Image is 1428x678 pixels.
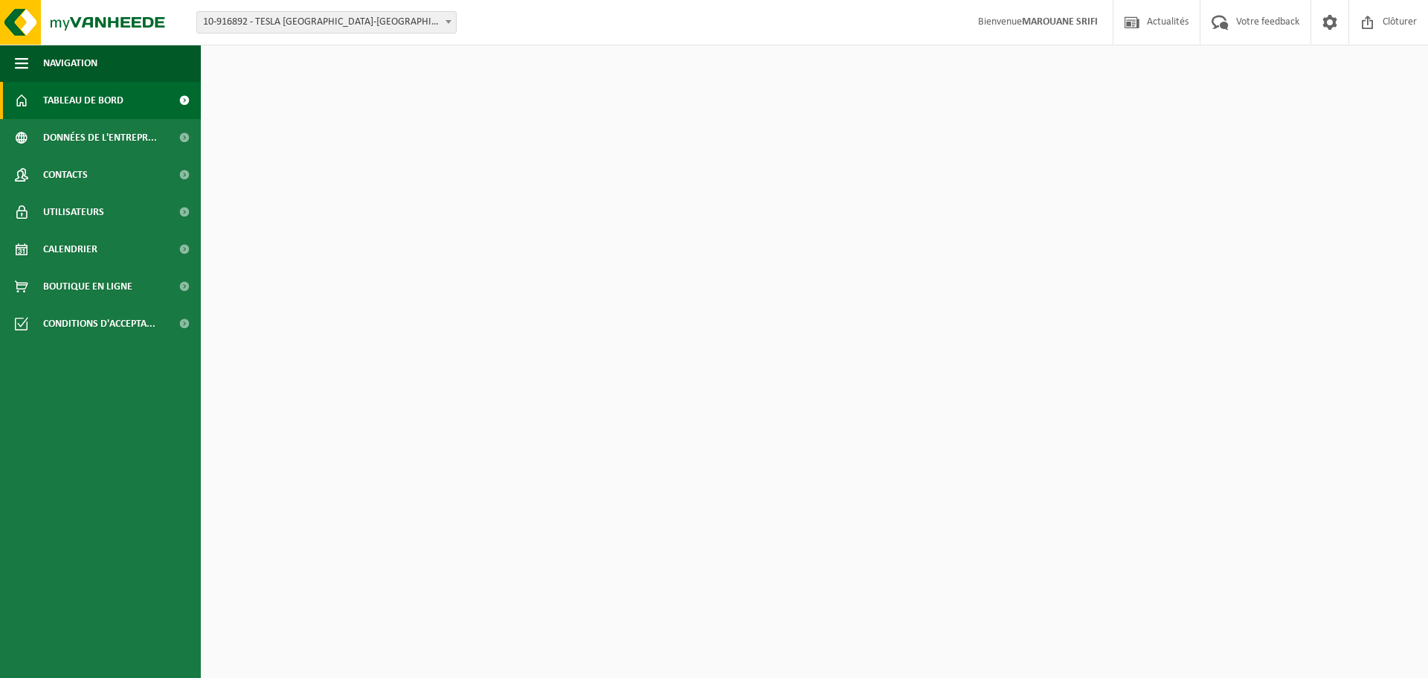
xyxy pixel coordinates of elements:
[197,12,456,33] span: 10-916892 - TESLA BELGIUM-DROGENBOS - DROGENBOS
[196,11,457,33] span: 10-916892 - TESLA BELGIUM-DROGENBOS - DROGENBOS
[43,268,132,305] span: Boutique en ligne
[43,45,97,82] span: Navigation
[43,231,97,268] span: Calendrier
[43,156,88,194] span: Contacts
[43,194,104,231] span: Utilisateurs
[1022,16,1098,28] strong: MAROUANE SRIFI
[43,305,155,342] span: Conditions d'accepta...
[43,119,157,156] span: Données de l'entrepr...
[43,82,123,119] span: Tableau de bord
